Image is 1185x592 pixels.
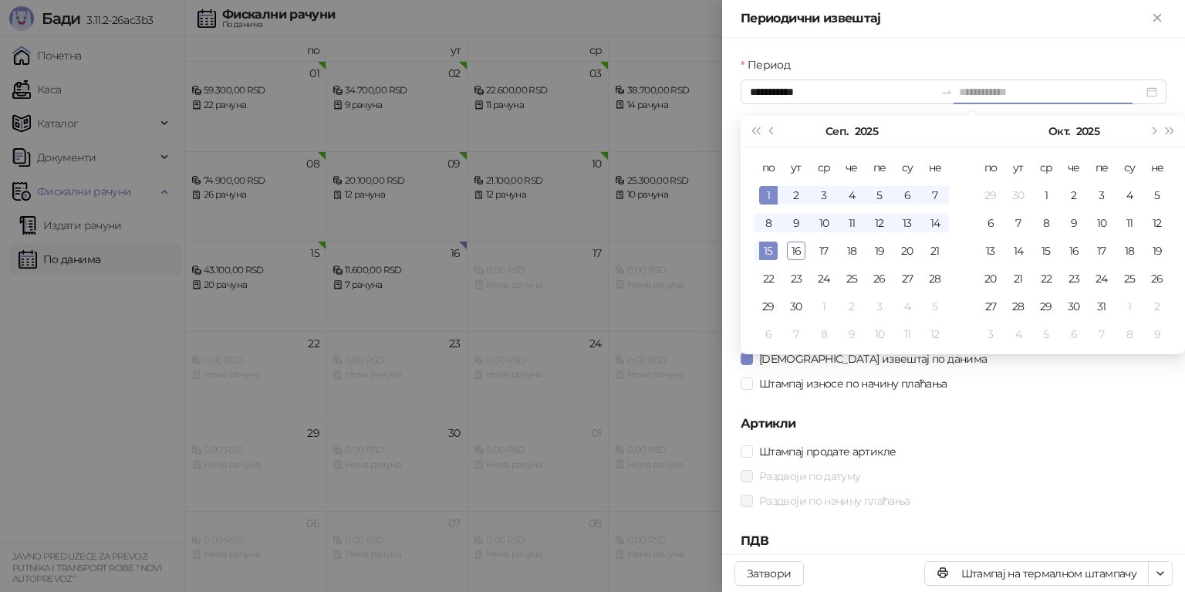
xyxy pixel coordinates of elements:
button: Следећи месец (PageDown) [1144,116,1161,147]
h5: ПДВ [741,532,1166,550]
td: 2025-10-15 [1032,237,1060,265]
td: 2025-09-30 [1004,181,1032,209]
td: 2025-10-20 [977,265,1004,293]
input: Период [750,83,934,100]
span: [DEMOGRAPHIC_DATA] извештај по данима [753,350,993,367]
div: 4 [1009,325,1028,343]
div: 2 [787,186,805,205]
div: 29 [981,186,1000,205]
th: ср [1032,154,1060,181]
label: Период [741,56,799,73]
div: 23 [1065,269,1083,288]
button: Изабери месец [1048,116,1069,147]
div: 23 [787,269,805,288]
div: 9 [1065,214,1083,232]
div: 1 [759,186,778,205]
div: 6 [759,325,778,343]
div: 11 [842,214,861,232]
td: 2025-10-25 [1116,265,1143,293]
div: 14 [926,214,944,232]
button: Изабери годину [1076,116,1099,147]
div: 12 [870,214,889,232]
div: 9 [1148,325,1166,343]
td: 2025-11-06 [1060,320,1088,348]
th: по [977,154,1004,181]
th: пе [1088,154,1116,181]
td: 2025-11-07 [1088,320,1116,348]
div: 18 [1120,242,1139,260]
div: 20 [898,242,917,260]
td: 2025-09-03 [810,181,838,209]
td: 2025-09-11 [838,209,866,237]
th: су [893,154,921,181]
td: 2025-10-16 [1060,237,1088,265]
div: 28 [926,269,944,288]
button: Изабери годину [855,116,878,147]
div: 6 [898,186,917,205]
td: 2025-09-12 [866,209,893,237]
th: не [921,154,949,181]
td: 2025-10-03 [1088,181,1116,209]
div: 7 [1092,325,1111,343]
div: 24 [815,269,833,288]
td: 2025-09-06 [893,181,921,209]
td: 2025-09-09 [782,209,810,237]
th: ут [1004,154,1032,181]
td: 2025-09-19 [866,237,893,265]
div: 1 [1037,186,1055,205]
td: 2025-09-14 [921,209,949,237]
div: 4 [842,186,861,205]
div: 30 [1065,297,1083,316]
th: су [1116,154,1143,181]
div: 17 [1092,242,1111,260]
td: 2025-11-08 [1116,320,1143,348]
div: 3 [1092,186,1111,205]
span: Раздвоји по датуму [753,468,866,485]
td: 2025-10-11 [1116,209,1143,237]
div: 8 [1037,214,1055,232]
div: 4 [898,297,917,316]
td: 2025-09-30 [782,293,810,320]
div: 20 [981,269,1000,288]
div: 5 [870,186,889,205]
td: 2025-10-10 [866,320,893,348]
div: 19 [1148,242,1166,260]
th: ут [782,154,810,181]
td: 2025-09-22 [755,265,782,293]
td: 2025-10-30 [1060,293,1088,320]
td: 2025-10-21 [1004,265,1032,293]
td: 2025-10-04 [893,293,921,320]
td: 2025-09-04 [838,181,866,209]
div: 2 [842,297,861,316]
td: 2025-10-04 [1116,181,1143,209]
div: 9 [787,214,805,232]
div: 25 [1120,269,1139,288]
div: 25 [842,269,861,288]
td: 2025-11-09 [1143,320,1171,348]
div: 15 [1037,242,1055,260]
div: 3 [870,297,889,316]
button: Изабери месец [825,116,848,147]
td: 2025-10-07 [1004,209,1032,237]
td: 2025-10-23 [1060,265,1088,293]
button: Затвори [734,561,804,586]
td: 2025-09-05 [866,181,893,209]
div: 27 [898,269,917,288]
div: 10 [815,214,833,232]
th: че [838,154,866,181]
span: Штампај износе по начину плаћања [753,375,954,392]
td: 2025-09-24 [810,265,838,293]
td: 2025-11-04 [1004,320,1032,348]
td: 2025-10-22 [1032,265,1060,293]
div: 7 [926,186,944,205]
td: 2025-09-29 [755,293,782,320]
th: че [1060,154,1088,181]
td: 2025-10-02 [1060,181,1088,209]
div: 21 [926,242,944,260]
td: 2025-10-05 [921,293,949,320]
h5: Артикли [741,414,1166,433]
td: 2025-10-28 [1004,293,1032,320]
div: 10 [870,325,889,343]
td: 2025-11-01 [1116,293,1143,320]
td: 2025-09-15 [755,237,782,265]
